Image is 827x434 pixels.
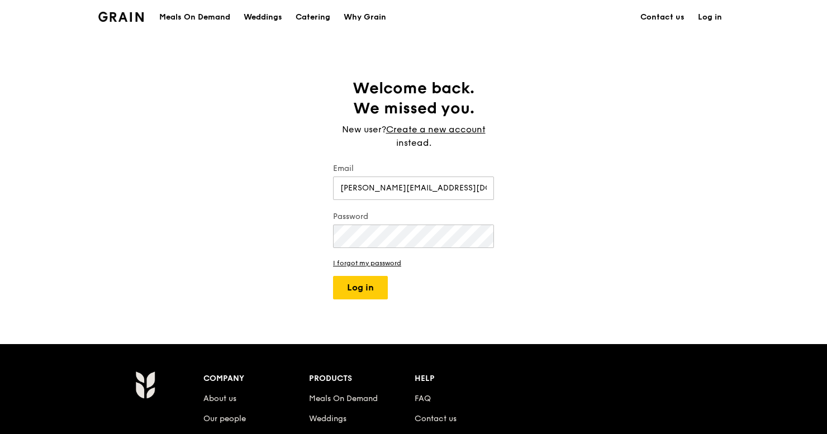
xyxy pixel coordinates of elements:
[691,1,729,34] a: Log in
[415,394,431,403] a: FAQ
[98,12,144,22] img: Grain
[634,1,691,34] a: Contact us
[296,1,330,34] div: Catering
[333,78,494,118] h1: Welcome back. We missed you.
[342,124,386,135] span: New user?
[333,259,494,267] a: I forgot my password
[203,371,309,387] div: Company
[203,394,236,403] a: About us
[135,371,155,399] img: Grain
[237,1,289,34] a: Weddings
[396,137,431,148] span: instead.
[337,1,393,34] a: Why Grain
[333,211,494,222] label: Password
[309,394,378,403] a: Meals On Demand
[415,414,457,423] a: Contact us
[309,371,415,387] div: Products
[159,1,230,34] div: Meals On Demand
[289,1,337,34] a: Catering
[203,414,246,423] a: Our people
[333,276,388,299] button: Log in
[415,371,520,387] div: Help
[309,414,346,423] a: Weddings
[386,123,486,136] a: Create a new account
[244,1,282,34] div: Weddings
[333,163,494,174] label: Email
[344,1,386,34] div: Why Grain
